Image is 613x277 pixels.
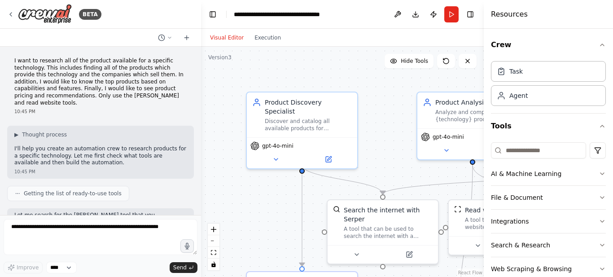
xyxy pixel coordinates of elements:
[14,57,187,106] p: I want to research all of the product available for a specific technology. This includes finding ...
[385,54,433,68] button: Hide Tools
[384,249,434,260] button: Open in side panel
[208,224,219,270] div: React Flow controls
[448,199,560,255] div: ScrapeWebsiteToolRead website contentA tool that can be used to read a website content.
[298,165,387,194] g: Edge from d9969d2b-49f5-4215-bcdc-c1aa03850ea0 to 0ed5f484-c0ae-4aba-aae8-3a30f534ea36
[491,233,606,257] button: Search & Research
[491,162,606,185] button: AI & Machine Learning
[208,259,219,270] button: toggle interactivity
[509,67,523,76] div: Task
[333,206,340,213] img: SerperDevTool
[491,114,606,139] button: Tools
[170,262,197,273] button: Send
[262,142,293,149] span: gpt-4o-mini
[265,98,352,116] div: Product Discovery Specialist
[491,57,606,113] div: Crew
[17,264,39,271] span: Improve
[18,4,72,24] img: Logo
[327,199,439,264] div: SerperDevToolSearch the internet with SerperA tool that can be used to search the internet with a...
[206,8,219,21] button: Hide left sidebar
[464,8,477,21] button: Hide right sidebar
[491,186,606,209] button: File & Document
[465,206,533,215] div: Read website content
[491,9,528,20] h4: Resources
[173,264,187,271] span: Send
[491,32,606,57] button: Crew
[205,32,249,43] button: Visual Editor
[473,145,524,156] button: Open in side panel
[458,270,482,275] a: React Flow attribution
[14,145,187,167] p: I'll help you create an automation crew to research products for a specific technology. Let me fi...
[265,118,352,132] div: Discover and catalog all available products for {technology}, identifying the companies that offe...
[208,224,219,235] button: zoom in
[298,165,306,266] g: Edge from d9969d2b-49f5-4215-bcdc-c1aa03850ea0 to 5eb757de-77f5-44af-9c32-28577fbee5ec
[14,168,187,175] div: 10:45 PM
[509,91,528,100] div: Agent
[154,32,176,43] button: Switch to previous chat
[79,9,101,20] div: BETA
[14,108,187,115] div: 10:45 PM
[24,190,122,197] span: Getting the list of ready-to-use tools
[234,10,335,19] nav: breadcrumb
[14,212,187,226] p: Let me search for the [PERSON_NAME] tool that you mentioned:
[454,206,461,213] img: ScrapeWebsiteTool
[22,131,67,138] span: Thought process
[4,262,43,273] button: Improve
[435,109,522,123] div: Analyze and compare {technology} products by evaluating their capabilities, features, and perform...
[208,247,219,259] button: fit view
[344,225,433,240] div: A tool that can be used to search the internet with a search_query. Supports different search typ...
[433,133,464,141] span: gpt-4o-mini
[246,92,358,169] div: Product Discovery SpecialistDiscover and catalog all available products for {technology}, identif...
[14,131,18,138] span: ▶
[180,239,194,253] button: Click to speak your automation idea
[14,131,67,138] button: ▶Thought process
[465,216,554,231] div: A tool that can be used to read a website content.
[208,235,219,247] button: zoom out
[303,154,354,165] button: Open in side panel
[344,206,433,224] div: Search the internet with Serper
[401,57,428,65] span: Hide Tools
[249,32,286,43] button: Execution
[435,98,522,107] div: Product Analysis Expert
[416,92,529,160] div: Product Analysis ExpertAnalyze and compare {technology} products by evaluating their capabilities...
[208,54,232,61] div: Version 3
[491,210,606,233] button: Integrations
[180,32,194,43] button: Start a new chat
